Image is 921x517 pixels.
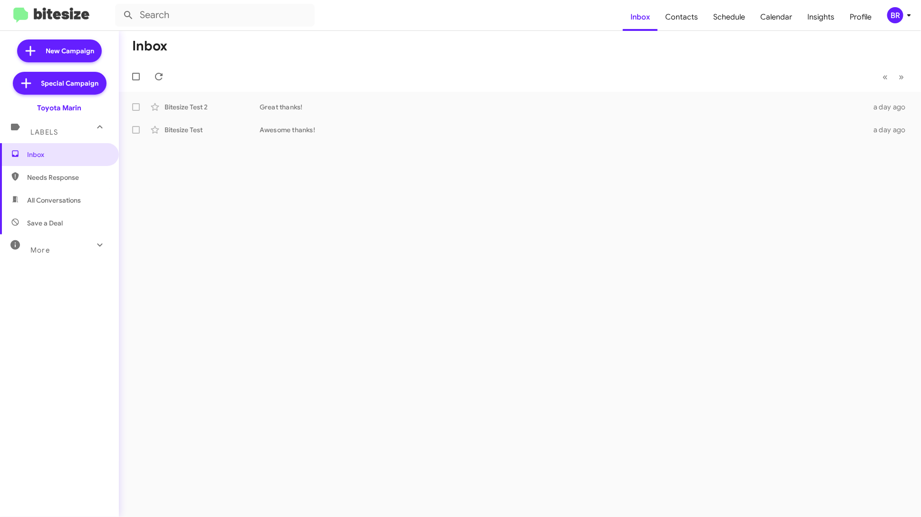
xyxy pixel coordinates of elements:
[879,7,911,23] button: BR
[623,3,658,31] a: Inbox
[27,150,108,159] span: Inbox
[41,78,99,88] span: Special Campaign
[30,128,58,137] span: Labels
[753,3,800,31] a: Calendar
[882,71,888,83] span: «
[17,39,102,62] a: New Campaign
[30,246,50,254] span: More
[260,125,868,135] div: Awesome thanks!
[658,3,706,31] a: Contacts
[800,3,842,31] a: Insights
[877,67,893,87] button: Previous
[46,46,94,56] span: New Campaign
[27,173,108,182] span: Needs Response
[165,125,260,135] div: Bitesize Test
[132,39,167,54] h1: Inbox
[27,218,63,228] span: Save a Deal
[842,3,879,31] a: Profile
[877,67,910,87] nav: Page navigation example
[868,102,913,112] div: a day ago
[27,195,81,205] span: All Conversations
[260,102,868,112] div: Great thanks!
[115,4,315,27] input: Search
[13,72,107,95] a: Special Campaign
[165,102,260,112] div: Bitesize Test 2
[899,71,904,83] span: »
[893,67,910,87] button: Next
[868,125,913,135] div: a day ago
[38,103,82,113] div: Toyota Marin
[887,7,903,23] div: BR
[706,3,753,31] a: Schedule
